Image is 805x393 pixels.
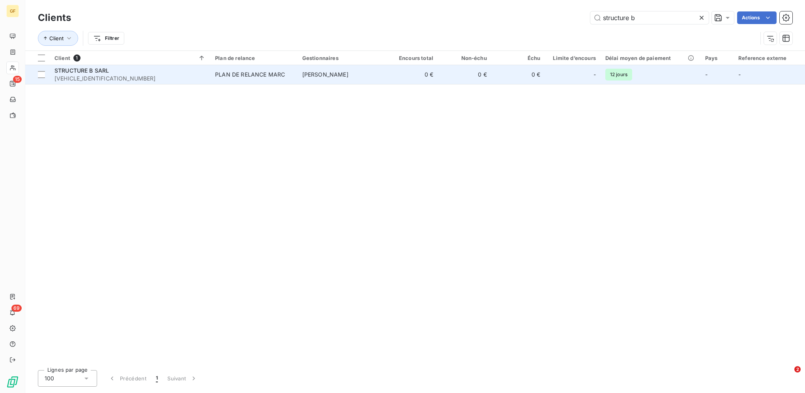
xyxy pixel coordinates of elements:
[302,55,380,61] div: Gestionnaires
[215,55,293,61] div: Plan de relance
[605,55,696,61] div: Délai moyen de paiement
[492,65,545,84] td: 0 €
[151,370,163,387] button: 1
[54,55,70,61] span: Client
[103,370,151,387] button: Précédent
[38,11,71,25] h3: Clients
[590,11,709,24] input: Rechercher
[6,5,19,17] div: GF
[593,71,596,79] span: -
[738,55,800,61] div: Reference externe
[13,76,22,83] span: 15
[54,75,206,82] span: [VEHICLE_IDENTIFICATION_NUMBER]
[88,32,124,45] button: Filtrer
[438,65,492,84] td: 0 €
[11,305,22,312] span: 69
[443,55,487,61] div: Non-échu
[49,35,64,41] span: Client
[54,67,109,74] span: STRUCTURE B SARL
[156,374,158,382] span: 1
[389,55,433,61] div: Encours total
[738,71,741,78] span: -
[38,31,78,46] button: Client
[6,376,19,388] img: Logo LeanPay
[737,11,777,24] button: Actions
[794,366,801,372] span: 2
[384,65,438,84] td: 0 €
[302,71,348,78] span: [PERSON_NAME]
[778,366,797,385] iframe: Intercom live chat
[550,55,595,61] div: Limite d’encours
[496,55,541,61] div: Échu
[215,71,285,79] div: PLAN DE RELANCE MARC
[163,370,202,387] button: Suivant
[73,54,80,62] span: 1
[45,374,54,382] span: 100
[705,71,708,78] span: -
[705,55,729,61] div: Pays
[605,69,632,80] span: 12 jours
